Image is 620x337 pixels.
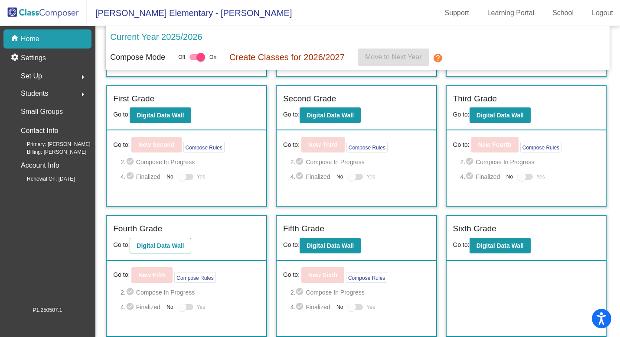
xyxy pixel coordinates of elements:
label: Second Grade [283,93,336,105]
button: New Fourth [471,137,519,152]
mat-icon: check_circle [126,157,136,167]
span: [PERSON_NAME] Elementary - [PERSON_NAME] [87,6,292,20]
span: 4. Finalized [121,172,162,182]
a: School [545,6,581,20]
b: New Sixth [308,272,337,279]
mat-icon: arrow_right [78,89,88,100]
b: Digital Data Wall [137,242,184,249]
span: Billing: [PERSON_NAME] [13,148,86,156]
label: Fourth Grade [113,223,162,235]
b: Digital Data Wall [307,112,354,119]
mat-icon: settings [10,53,21,63]
span: Go to: [113,140,130,149]
span: Go to: [453,140,470,149]
mat-icon: check_circle [465,157,476,167]
span: Go to: [113,111,130,118]
span: 2. Compose In Progress [290,157,430,167]
a: Support [438,6,476,20]
p: Current Year 2025/2026 [110,30,202,43]
mat-icon: check_circle [295,287,306,298]
button: Compose Rules [520,142,561,152]
label: Sixth Grade [453,223,496,235]
p: Create Classes for 2026/2027 [229,51,345,64]
b: New Fifth [138,272,166,279]
a: Logout [585,6,620,20]
span: Move to Next Year [365,53,422,61]
mat-icon: check_circle [126,287,136,298]
b: Digital Data Wall [137,112,184,119]
button: New Sixth [301,267,344,283]
p: Home [21,34,39,44]
button: Digital Data Wall [470,107,531,123]
b: Digital Data Wall [476,242,524,249]
span: On [209,53,216,61]
label: First Grade [113,93,154,105]
button: Move to Next Year [358,49,429,66]
button: Compose Rules [183,142,225,152]
button: Digital Data Wall [130,238,191,253]
span: 4. Finalized [290,302,332,312]
span: Yes [366,172,375,182]
span: No [336,173,343,181]
span: No [506,173,513,181]
label: Fifth Grade [283,223,324,235]
b: New Fourth [478,141,512,148]
mat-icon: help [433,53,443,63]
b: New Second [138,141,174,148]
span: 4. Finalized [290,172,332,182]
p: Small Groups [21,106,63,118]
span: Go to: [113,270,130,279]
span: Go to: [283,270,300,279]
button: Digital Data Wall [130,107,191,123]
mat-icon: check_circle [465,172,476,182]
b: New Third [308,141,338,148]
mat-icon: check_circle [126,172,136,182]
span: Students [21,87,48,100]
span: 2. Compose In Progress [121,157,260,167]
p: Contact Info [21,125,58,137]
span: Renewal On: [DATE] [13,175,75,183]
p: Settings [21,53,46,63]
mat-icon: arrow_right [78,72,88,82]
button: Compose Rules [346,272,387,283]
span: Yes [536,172,545,182]
button: Digital Data Wall [300,238,361,253]
span: 2. Compose In Progress [290,287,430,298]
a: Learning Portal [480,6,542,20]
mat-icon: check_circle [295,157,306,167]
span: Go to: [283,140,300,149]
button: Digital Data Wall [470,238,531,253]
button: New Fifth [131,267,173,283]
button: Compose Rules [346,142,388,152]
span: Yes [197,172,206,182]
label: Third Grade [453,93,497,105]
span: No [166,303,173,311]
span: Yes [366,302,375,312]
mat-icon: check_circle [295,302,306,312]
button: New Second [131,137,181,152]
b: Digital Data Wall [307,242,354,249]
span: 4. Finalized [460,172,502,182]
p: Compose Mode [110,52,165,63]
span: 2. Compose In Progress [460,157,599,167]
button: Compose Rules [174,272,215,283]
span: 4. Finalized [121,302,162,312]
button: Digital Data Wall [300,107,361,123]
span: 2. Compose In Progress [121,287,260,298]
span: Yes [197,302,206,312]
span: Set Up [21,70,42,82]
mat-icon: home [10,34,21,44]
mat-icon: check_circle [126,302,136,312]
span: Go to: [283,241,300,248]
b: Digital Data Wall [476,112,524,119]
span: Go to: [453,111,470,118]
p: Account Info [21,159,59,172]
span: Go to: [113,241,130,248]
span: Go to: [283,111,300,118]
span: Primary: [PERSON_NAME] [13,140,91,148]
span: No [166,173,173,181]
span: Go to: [453,241,470,248]
mat-icon: check_circle [295,172,306,182]
button: New Third [301,137,345,152]
span: No [336,303,343,311]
